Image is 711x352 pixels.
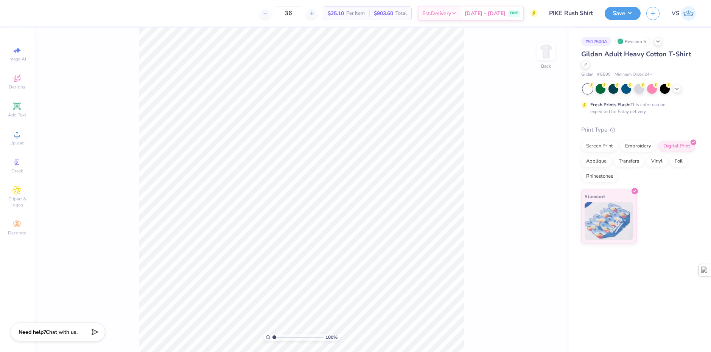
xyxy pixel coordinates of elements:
[541,63,551,70] div: Back
[19,329,46,336] strong: Need help?
[614,156,644,167] div: Transfers
[346,9,365,17] span: Per Item
[672,9,679,18] span: VS
[46,329,78,336] span: Chat with us.
[510,11,518,16] span: FREE
[328,9,344,17] span: $25.10
[581,156,611,167] div: Applique
[581,171,618,182] div: Rhinestones
[615,71,652,78] span: Minimum Order: 24 +
[538,44,554,59] img: Back
[395,9,407,17] span: Total
[8,112,26,118] span: Add Text
[615,37,650,46] div: Revision 5
[581,141,618,152] div: Screen Print
[9,84,25,90] span: Designs
[581,71,593,78] span: Gildan
[585,192,605,200] span: Standard
[11,168,23,174] span: Greek
[590,101,683,115] div: This color can be expedited for 5 day delivery.
[605,7,641,20] button: Save
[585,202,633,240] img: Standard
[597,71,611,78] span: # G500
[658,141,695,152] div: Digital Print
[681,6,696,21] img: Volodymyr Sobko
[8,56,26,62] span: Image AI
[325,334,338,341] span: 100 %
[274,6,303,20] input: – –
[374,9,393,17] span: $903.60
[422,9,451,17] span: Est. Delivery
[670,156,688,167] div: Foil
[590,102,630,108] strong: Fresh Prints Flash:
[620,141,656,152] div: Embroidery
[4,196,30,208] span: Clipart & logos
[581,126,696,134] div: Print Type
[581,50,691,59] span: Gildan Adult Heavy Cotton T-Shirt
[672,6,696,21] a: VS
[543,6,599,21] input: Untitled Design
[8,230,26,236] span: Decorate
[465,9,506,17] span: [DATE] - [DATE]
[646,156,667,167] div: Vinyl
[581,37,611,46] div: # 512500A
[9,140,25,146] span: Upload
